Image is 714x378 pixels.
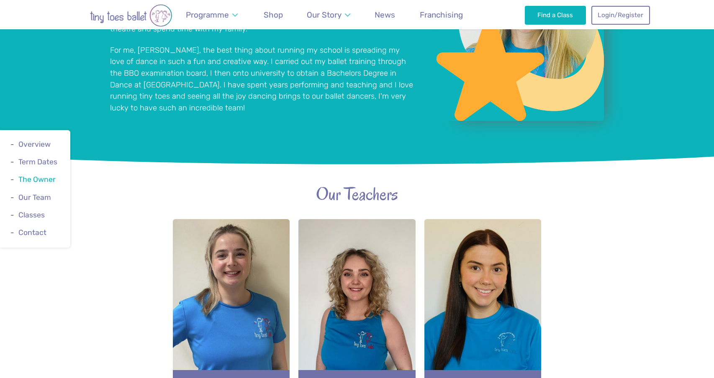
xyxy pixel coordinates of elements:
[18,158,57,166] a: Term Dates
[110,45,416,114] p: For me, [PERSON_NAME], the best thing about running my school is spreading my love of dance in su...
[375,10,395,20] span: News
[18,140,51,148] a: Overview
[303,5,354,25] a: Our Story
[18,193,51,202] a: Our Team
[420,10,463,20] span: Franchising
[18,228,46,237] a: Contact
[182,5,241,25] a: Programme
[186,10,229,20] span: Programme
[525,6,586,24] a: Find a Class
[110,183,604,206] h2: Our Teachers
[416,5,467,25] a: Franchising
[259,5,287,25] a: Shop
[371,5,399,25] a: News
[64,4,198,27] img: tiny toes ballet
[591,6,650,24] a: Login/Register
[307,10,342,20] span: Our Story
[264,10,283,20] span: Shop
[18,211,45,219] a: Classes
[18,176,56,184] a: The Owner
